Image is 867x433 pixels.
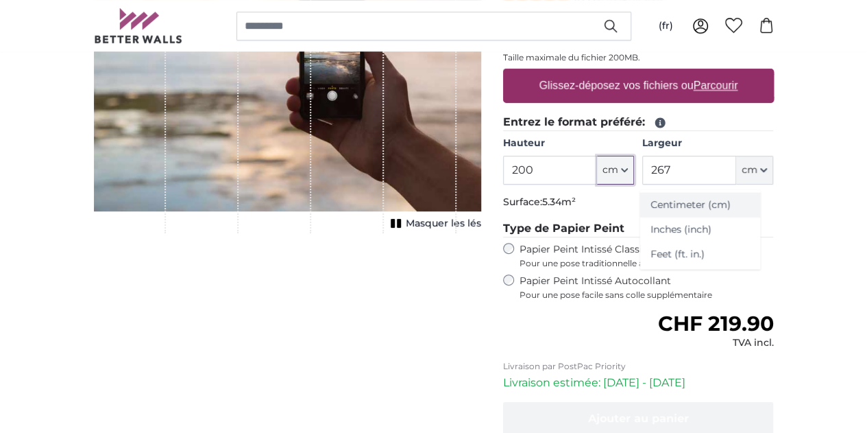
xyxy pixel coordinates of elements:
span: cm [602,163,618,177]
p: Taille maximale du fichier 200MB. [503,52,774,63]
a: Inches (inch) [639,218,760,242]
span: Pour une pose facile sans colle supplémentaire [520,290,774,301]
label: Hauteur [503,137,634,150]
a: Feet (ft. in.) [639,242,760,267]
button: cm [597,156,634,185]
p: Surface: [503,196,774,209]
span: Ajouter au panier [588,412,689,425]
button: (fr) [648,14,684,38]
p: Livraison par PostPac Priority [503,361,774,372]
a: Centimeter (cm) [639,193,760,218]
label: Papier Peint Intissé Autocollant [520,274,774,301]
img: Betterwalls [94,8,183,43]
label: Glissez-déposez vos fichiers ou [533,72,743,100]
p: Livraison estimée: [DATE] - [DATE] [503,375,774,391]
div: TVA incl. [657,336,773,350]
legend: Type de Papier Peint [503,220,774,237]
span: 5.34m² [542,196,576,208]
span: Pour une pose traditionnelle avec colle [520,258,774,269]
span: CHF 219.90 [657,311,773,336]
u: Parcourir [693,80,737,91]
span: cm [742,163,757,177]
legend: Entrez le format préféré: [503,114,774,131]
button: cm [736,156,773,185]
label: Papier Peint Intissé Classique [520,243,774,269]
label: Largeur [642,137,773,150]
